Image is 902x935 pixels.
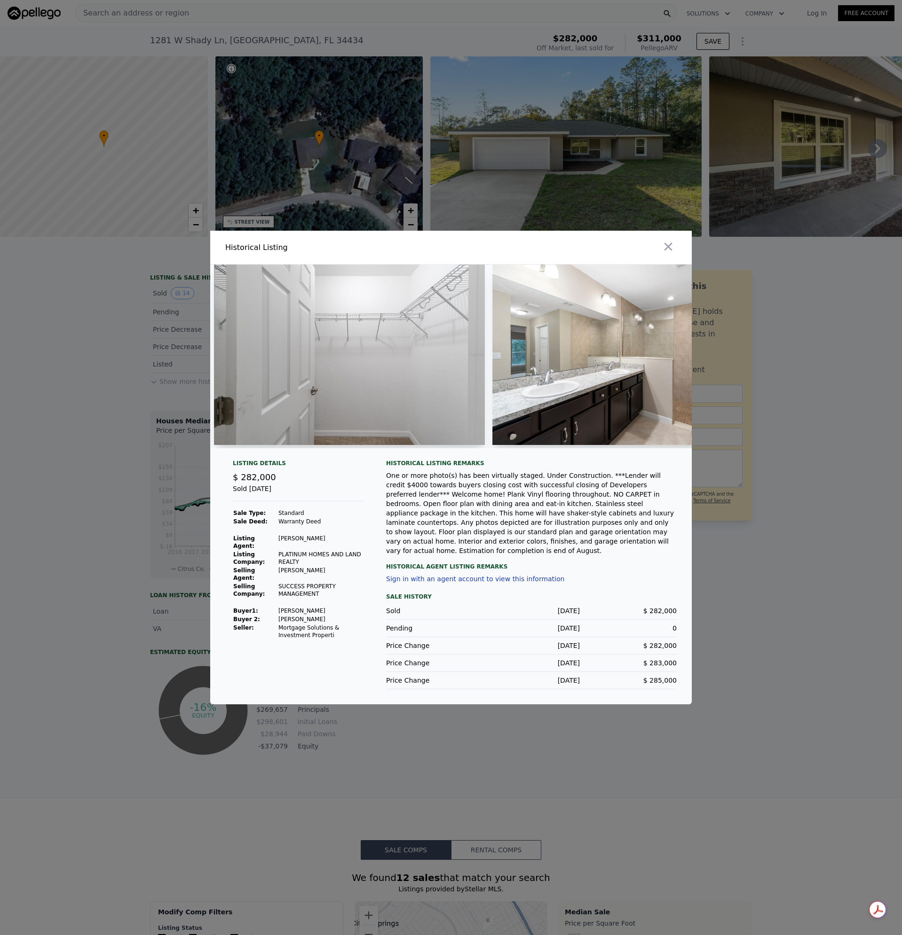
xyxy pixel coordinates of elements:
[386,606,483,616] div: Sold
[386,641,483,650] div: Price Change
[233,460,364,471] div: Listing Details
[233,616,260,623] strong: Buyer 2:
[233,510,266,516] strong: Sale Type:
[483,641,580,650] div: [DATE]
[278,566,364,582] td: [PERSON_NAME]
[386,460,677,467] div: Historical Listing remarks
[278,623,364,639] td: Mortgage Solutions & Investment Properti
[483,623,580,633] div: [DATE]
[386,676,483,685] div: Price Change
[386,623,483,633] div: Pending
[643,642,677,649] span: $ 282,000
[386,591,677,602] div: Sale History
[233,583,265,597] strong: Selling Company:
[233,624,254,631] strong: Seller :
[278,509,364,517] td: Standard
[233,518,268,525] strong: Sale Deed:
[233,535,255,549] strong: Listing Agent:
[233,551,265,565] strong: Listing Company:
[278,607,364,615] td: [PERSON_NAME]
[233,472,276,482] span: $ 282,000
[278,615,364,623] td: [PERSON_NAME]
[483,676,580,685] div: [DATE]
[278,550,364,566] td: PLATINUM HOMES AND LAND REALTY
[233,567,255,581] strong: Selling Agent:
[233,484,364,501] div: Sold [DATE]
[643,607,677,615] span: $ 282,000
[643,677,677,684] span: $ 285,000
[483,658,580,668] div: [DATE]
[225,242,447,253] div: Historical Listing
[278,534,364,550] td: [PERSON_NAME]
[483,606,580,616] div: [DATE]
[386,555,677,570] div: Historical Agent Listing Remarks
[386,575,564,583] button: Sign in with an agent account to view this information
[278,582,364,598] td: SUCCESS PROPERTY MANAGEMENT
[580,623,677,633] div: 0
[643,659,677,667] span: $ 283,000
[386,658,483,668] div: Price Change
[214,265,485,445] img: Property Img
[386,471,677,555] div: One or more photo(s) has been virtually staged. Under Construction. ***Lender will credit $4000 t...
[278,517,364,526] td: Warranty Deed
[492,265,764,445] img: Property Img
[233,608,258,614] strong: Buyer 1 :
